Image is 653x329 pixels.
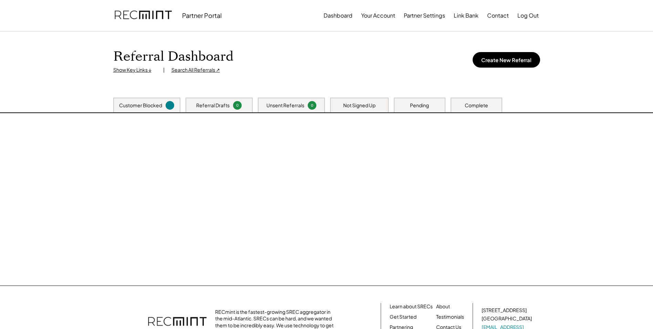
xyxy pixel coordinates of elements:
[487,9,509,22] button: Contact
[309,103,315,108] div: 0
[324,9,352,22] button: Dashboard
[119,102,162,109] div: Customer Blocked
[482,315,532,322] div: [GEOGRAPHIC_DATA]
[454,9,478,22] button: Link Bank
[234,103,241,108] div: 0
[404,9,445,22] button: Partner Settings
[436,313,464,320] a: Testimonials
[113,49,233,65] h1: Referral Dashboard
[182,11,222,19] div: Partner Portal
[465,102,488,109] div: Complete
[266,102,304,109] div: Unsent Referrals
[115,4,172,27] img: recmint-logotype%403x.png
[171,67,220,73] div: Search All Referrals ↗
[196,102,230,109] div: Referral Drafts
[410,102,429,109] div: Pending
[390,303,433,310] a: Learn about SRECs
[517,9,539,22] button: Log Out
[361,9,395,22] button: Your Account
[436,303,450,310] a: About
[113,67,156,73] div: Show Key Links ↓
[390,313,417,320] a: Get Started
[343,102,376,109] div: Not Signed Up
[473,52,540,68] button: Create New Referral
[482,307,527,314] div: [STREET_ADDRESS]
[163,67,165,73] div: |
